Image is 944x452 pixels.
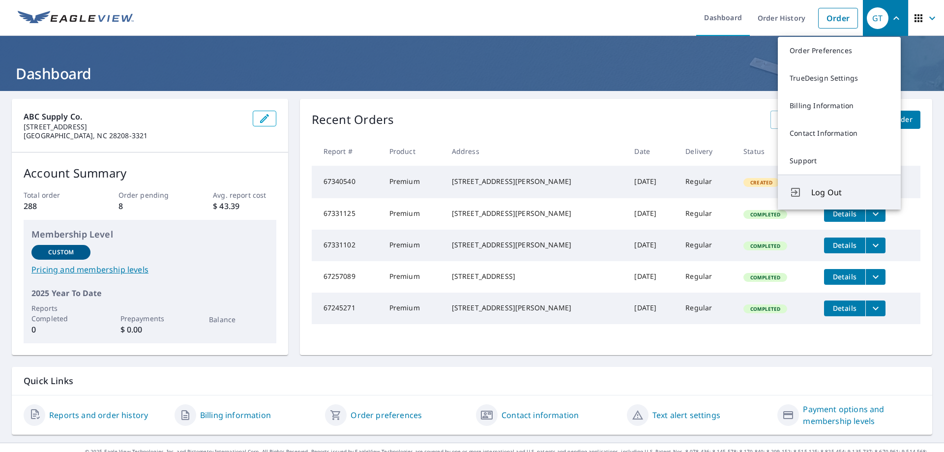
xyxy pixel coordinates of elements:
[626,198,678,230] td: [DATE]
[452,177,619,186] div: [STREET_ADDRESS][PERSON_NAME]
[778,147,901,175] a: Support
[865,238,885,253] button: filesDropdownBtn-67331102
[18,11,134,26] img: EV Logo
[312,261,382,293] td: 67257089
[452,240,619,250] div: [STREET_ADDRESS][PERSON_NAME]
[865,301,885,316] button: filesDropdownBtn-67245271
[452,303,619,313] div: [STREET_ADDRESS][PERSON_NAME]
[811,186,889,198] span: Log Out
[824,301,865,316] button: detailsBtn-67245271
[778,92,901,120] a: Billing Information
[120,324,179,335] p: $ 0.00
[312,111,394,129] p: Recent Orders
[803,403,920,427] a: Payment options and membership levels
[626,137,678,166] th: Date
[48,248,74,257] p: Custom
[213,200,276,212] p: $ 43.39
[24,190,87,200] p: Total order
[865,206,885,222] button: filesDropdownBtn-67331125
[830,209,859,218] span: Details
[382,166,444,198] td: Premium
[312,230,382,261] td: 67331102
[678,230,736,261] td: Regular
[626,261,678,293] td: [DATE]
[678,166,736,198] td: Regular
[830,303,859,313] span: Details
[824,269,865,285] button: detailsBtn-67257089
[24,111,245,122] p: ABC Supply Co.
[12,63,932,84] h1: Dashboard
[351,409,422,421] a: Order preferences
[452,209,619,218] div: [STREET_ADDRESS][PERSON_NAME]
[209,314,268,325] p: Balance
[382,230,444,261] td: Premium
[678,198,736,230] td: Regular
[824,238,865,253] button: detailsBtn-67331102
[31,303,90,324] p: Reports Completed
[118,200,181,212] p: 8
[118,190,181,200] p: Order pending
[24,164,276,182] p: Account Summary
[382,198,444,230] td: Premium
[382,293,444,324] td: Premium
[31,228,268,241] p: Membership Level
[31,324,90,335] p: 0
[744,274,786,281] span: Completed
[444,137,627,166] th: Address
[778,175,901,210] button: Log Out
[626,230,678,261] td: [DATE]
[312,137,382,166] th: Report #
[49,409,148,421] a: Reports and order history
[678,293,736,324] td: Regular
[31,287,268,299] p: 2025 Year To Date
[678,261,736,293] td: Regular
[382,261,444,293] td: Premium
[501,409,579,421] a: Contact information
[830,241,859,250] span: Details
[778,120,901,147] a: Contact Information
[744,305,786,312] span: Completed
[736,137,816,166] th: Status
[200,409,271,421] a: Billing information
[312,198,382,230] td: 67331125
[744,211,786,218] span: Completed
[778,64,901,92] a: TrueDesign Settings
[213,190,276,200] p: Avg. report cost
[778,37,901,64] a: Order Preferences
[652,409,720,421] a: Text alert settings
[24,200,87,212] p: 288
[626,293,678,324] td: [DATE]
[865,269,885,285] button: filesDropdownBtn-67257089
[824,206,865,222] button: detailsBtn-67331125
[770,111,840,129] a: View All Orders
[24,122,245,131] p: [STREET_ADDRESS]
[24,375,920,387] p: Quick Links
[452,271,619,281] div: [STREET_ADDRESS]
[678,137,736,166] th: Delivery
[382,137,444,166] th: Product
[120,313,179,324] p: Prepayments
[312,293,382,324] td: 67245271
[626,166,678,198] td: [DATE]
[744,179,778,186] span: Created
[744,242,786,249] span: Completed
[867,7,888,29] div: GT
[24,131,245,140] p: [GEOGRAPHIC_DATA], NC 28208-3321
[818,8,858,29] a: Order
[830,272,859,281] span: Details
[312,166,382,198] td: 67340540
[31,264,268,275] a: Pricing and membership levels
